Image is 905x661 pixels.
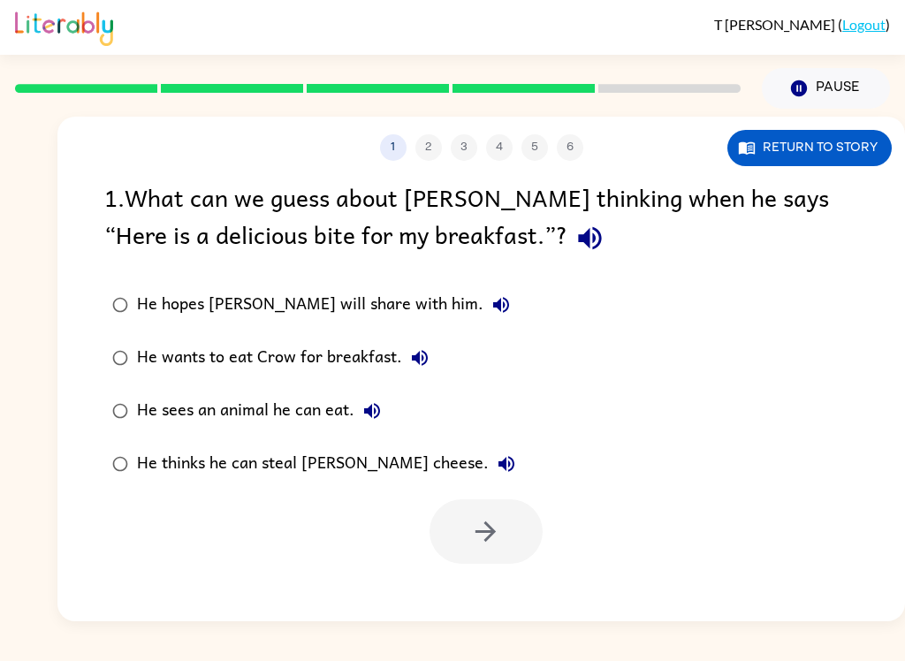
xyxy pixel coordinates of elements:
[727,130,892,166] button: Return to story
[15,7,113,46] img: Literably
[762,68,890,109] button: Pause
[714,16,890,33] div: ( )
[137,287,519,323] div: He hopes [PERSON_NAME] will share with him.
[489,446,524,482] button: He thinks he can steal [PERSON_NAME] cheese.
[402,340,437,376] button: He wants to eat Crow for breakfast.
[104,179,858,261] div: 1 . What can we guess about [PERSON_NAME] thinking when he says “Here is a delicious bite for my ...
[354,393,390,429] button: He sees an animal he can eat.
[842,16,886,33] a: Logout
[137,340,437,376] div: He wants to eat Crow for breakfast.
[137,393,390,429] div: He sees an animal he can eat.
[137,446,524,482] div: He thinks he can steal [PERSON_NAME] cheese.
[483,287,519,323] button: He hopes [PERSON_NAME] will share with him.
[380,134,407,161] button: 1
[714,16,838,33] span: T [PERSON_NAME]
